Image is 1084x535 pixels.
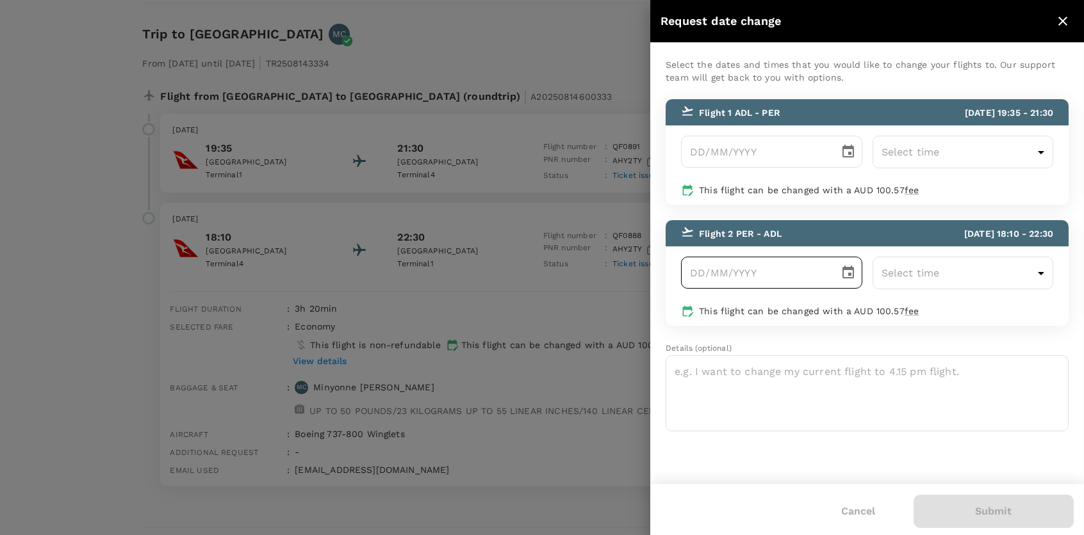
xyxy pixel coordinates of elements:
div: Select time [873,257,1053,289]
span: fee [905,306,919,316]
input: DD/MM/YYYY [681,257,830,289]
button: Choose date [835,260,861,285]
input: DD/MM/YYYY [681,136,830,168]
span: [DATE] 18:10 - 22:30 [964,228,1053,239]
span: fee [905,185,919,195]
button: close [1052,10,1074,32]
div: Select time [873,136,1053,168]
div: Request date change [661,12,1052,31]
span: Flight 2 PER - ADL [699,228,782,239]
span: Select the dates and times that you would like to change your flights to. Our support team will g... [666,60,1055,83]
p: Select time [882,145,1033,160]
button: Cancel [823,495,893,527]
p: This flight can be changed with a AUD 100.57 [699,305,1053,317]
button: Choose date [835,139,861,164]
p: This flight can be changed with a AUD 100.57 [699,184,1053,196]
span: Details (optional) [666,344,732,353]
p: Select time [882,266,1033,281]
span: Flight 1 ADL - PER [699,108,780,118]
span: [DATE] 19:35 - 21:30 [965,108,1053,118]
